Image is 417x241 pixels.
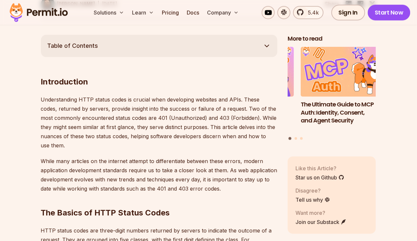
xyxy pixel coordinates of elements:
[288,35,376,43] h2: More to read
[288,47,376,141] div: Posts
[159,6,181,19] a: Pricing
[296,187,331,195] p: Disagree?
[300,137,303,140] button: Go to slide 3
[204,6,241,19] button: Company
[296,164,345,172] p: Like this Article?
[301,47,389,97] img: The Ultimate Guide to MCP Auth: Identity, Consent, and Agent Security
[295,137,297,140] button: Go to slide 2
[296,209,347,217] p: Want more?
[41,157,277,193] p: While many articles on the internet attempt to differentiate between these errors, modern applica...
[91,6,127,19] button: Solutions
[332,5,365,20] a: Sign In
[41,95,277,150] p: Understanding HTTP status codes is crucial when developing websites and APIs. These codes, return...
[184,6,202,19] a: Docs
[206,47,294,133] li: 3 of 3
[301,101,389,125] h3: The Ultimate Guide to MCP Auth: Identity, Consent, and Agent Security
[41,50,277,87] h2: Introduction
[301,47,389,133] li: 1 of 3
[304,9,319,16] span: 5.4k
[296,174,345,181] a: Star us on Github
[206,47,294,97] img: Human-in-the-Loop for AI Agents: Best Practices, Frameworks, Use Cases, and Demo
[301,47,389,133] a: The Ultimate Guide to MCP Auth: Identity, Consent, and Agent SecurityThe Ultimate Guide to MCP Au...
[7,1,71,24] img: Permit logo
[47,41,98,50] span: Table of Contents
[129,6,157,19] button: Learn
[293,6,324,19] a: 5.4k
[41,35,277,57] button: Table of Contents
[206,101,294,133] h3: Human-in-the-Loop for AI Agents: Best Practices, Frameworks, Use Cases, and Demo
[289,137,292,140] button: Go to slide 1
[296,196,331,204] a: Tell us why
[41,181,277,218] h2: The Basics of HTTP Status Codes
[296,218,347,226] a: Join our Substack
[368,5,411,20] a: Start Now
